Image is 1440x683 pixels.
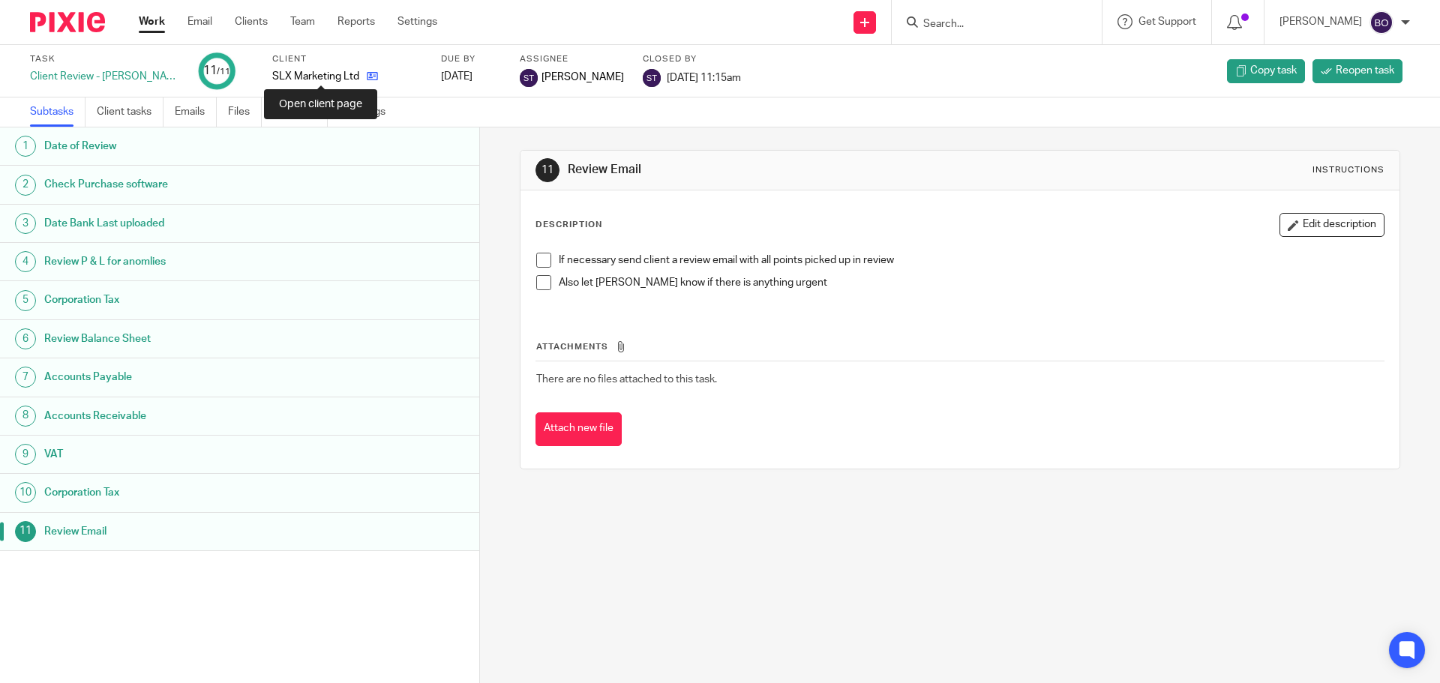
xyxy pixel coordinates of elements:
[441,69,501,84] div: [DATE]
[520,53,624,65] label: Assignee
[541,70,624,85] span: [PERSON_NAME]
[30,12,105,32] img: Pixie
[1312,164,1384,176] div: Instructions
[1250,63,1297,78] span: Copy task
[30,53,180,65] label: Task
[44,443,325,466] h1: VAT
[1279,14,1362,29] p: [PERSON_NAME]
[397,14,437,29] a: Settings
[520,69,538,87] img: svg%3E
[535,158,559,182] div: 11
[15,136,36,157] div: 1
[228,97,262,127] a: Files
[15,251,36,272] div: 4
[1279,213,1384,237] button: Edit description
[643,69,661,87] img: svg%3E
[922,18,1057,31] input: Search
[30,97,85,127] a: Subtasks
[44,481,325,504] h1: Corporation Tax
[15,367,36,388] div: 7
[139,14,165,29] a: Work
[15,213,36,234] div: 3
[1369,10,1393,34] img: svg%3E
[44,250,325,273] h1: Review P & L for anomlies
[272,69,359,84] p: SLX Marketing Ltd
[15,290,36,311] div: 5
[203,62,230,79] div: 11
[337,14,375,29] a: Reports
[273,97,328,127] a: Notes (0)
[535,219,602,231] p: Description
[1336,63,1394,78] span: Reopen task
[44,135,325,157] h1: Date of Review
[44,405,325,427] h1: Accounts Receivable
[559,275,1383,290] p: Also let [PERSON_NAME] know if there is anything urgent
[30,69,180,84] div: Client Review - [PERSON_NAME]
[15,444,36,465] div: 9
[15,328,36,349] div: 6
[290,14,315,29] a: Team
[643,53,741,65] label: Closed by
[15,521,36,542] div: 11
[44,328,325,350] h1: Review Balance Sheet
[44,366,325,388] h1: Accounts Payable
[535,412,622,446] button: Attach new file
[536,374,717,385] span: There are no files attached to this task.
[235,14,268,29] a: Clients
[568,162,992,178] h1: Review Email
[339,97,397,127] a: Audit logs
[1227,59,1305,83] a: Copy task
[97,97,163,127] a: Client tasks
[441,53,501,65] label: Due by
[44,173,325,196] h1: Check Purchase software
[559,253,1383,268] p: If necessary send client a review email with all points picked up in review
[272,53,422,65] label: Client
[175,97,217,127] a: Emails
[44,520,325,543] h1: Review Email
[1312,59,1402,83] a: Reopen task
[217,67,230,76] small: /11
[44,289,325,311] h1: Corporation Tax
[187,14,212,29] a: Email
[536,343,608,351] span: Attachments
[667,72,741,82] span: [DATE] 11:15am
[15,482,36,503] div: 10
[44,212,325,235] h1: Date Bank Last uploaded
[1138,16,1196,27] span: Get Support
[15,175,36,196] div: 2
[15,406,36,427] div: 8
